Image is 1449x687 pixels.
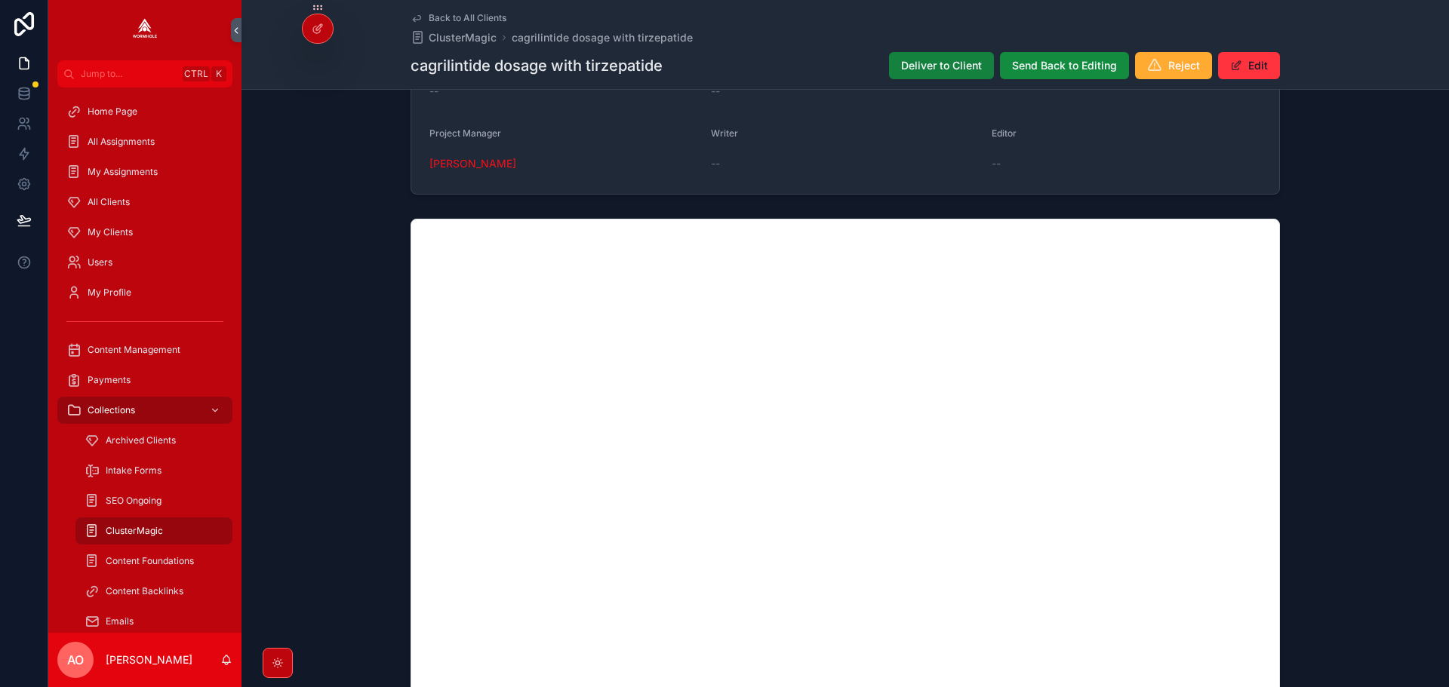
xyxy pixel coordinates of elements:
[106,555,194,567] span: Content Foundations
[57,219,232,246] a: My Clients
[711,84,720,99] span: --
[901,58,982,73] span: Deliver to Client
[992,156,1001,171] span: --
[57,279,232,306] a: My Profile
[75,427,232,454] a: Archived Clients
[411,55,663,76] h1: cagrilintide dosage with tirzepatide
[1000,52,1129,79] button: Send Back to Editing
[75,487,232,514] a: SEO Ongoing
[106,585,183,597] span: Content Backlinks
[48,87,241,633] div: scrollable content
[1135,52,1212,79] button: Reject
[106,615,134,627] span: Emails
[57,249,232,276] a: Users
[1012,58,1117,73] span: Send Back to Editing
[57,367,232,394] a: Payments
[75,517,232,544] a: ClusterMagic
[88,374,131,386] span: Payments
[213,68,225,80] span: K
[88,287,131,299] span: My Profile
[992,127,1017,139] span: Editor
[429,30,497,45] span: ClusterMagic
[88,226,133,238] span: My Clients
[57,60,232,87] button: Jump to...CtrlK
[88,106,137,118] span: Home Page
[57,98,232,125] a: Home Page
[711,156,720,171] span: --
[106,495,162,507] span: SEO Ongoing
[411,12,506,24] a: Back to All Clients
[88,344,180,356] span: Content Management
[106,652,192,667] p: [PERSON_NAME]
[88,256,112,268] span: Users
[512,30,693,45] a: cagrilintide dosage with tirzepatide
[429,156,516,171] a: [PERSON_NAME]
[106,434,176,446] span: Archived Clients
[88,136,155,148] span: All Assignments
[1218,52,1280,79] button: Edit
[75,608,232,635] a: Emails
[81,68,177,80] span: Jump to...
[711,127,738,139] span: Writer
[67,651,84,669] span: AO
[57,128,232,155] a: All Assignments
[57,336,232,363] a: Content Management
[75,457,232,484] a: Intake Forms
[75,547,232,575] a: Content Foundations
[1168,58,1200,73] span: Reject
[429,84,438,99] span: --
[57,189,232,216] a: All Clients
[133,18,157,42] img: App logo
[75,578,232,605] a: Content Backlinks
[57,397,232,424] a: Collections
[88,166,158,178] span: My Assignments
[183,66,210,81] span: Ctrl
[429,127,501,139] span: Project Manager
[88,196,130,208] span: All Clients
[889,52,994,79] button: Deliver to Client
[88,404,135,416] span: Collections
[429,12,506,24] span: Back to All Clients
[106,465,162,477] span: Intake Forms
[106,525,163,537] span: ClusterMagic
[411,30,497,45] a: ClusterMagic
[57,158,232,186] a: My Assignments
